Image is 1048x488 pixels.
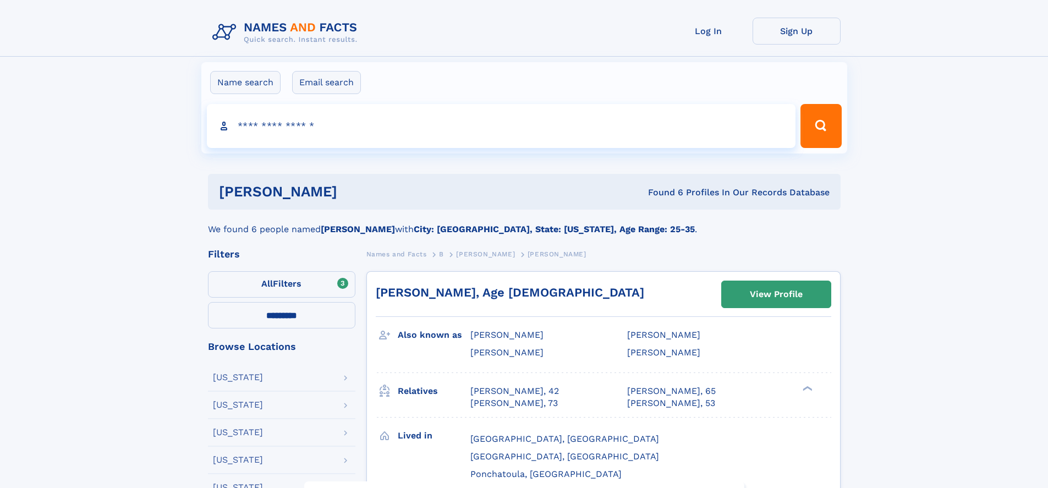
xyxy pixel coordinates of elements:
[470,385,559,397] a: [PERSON_NAME], 42
[528,250,586,258] span: [PERSON_NAME]
[800,104,841,148] button: Search Button
[213,456,263,464] div: [US_STATE]
[800,385,813,392] div: ❯
[321,224,395,234] b: [PERSON_NAME]
[208,210,841,236] div: We found 6 people named with .
[261,278,273,289] span: All
[414,224,695,234] b: City: [GEOGRAPHIC_DATA], State: [US_STATE], Age Range: 25-35
[207,104,796,148] input: search input
[366,247,427,261] a: Names and Facts
[470,451,659,462] span: [GEOGRAPHIC_DATA], [GEOGRAPHIC_DATA]
[208,18,366,47] img: Logo Names and Facts
[213,373,263,382] div: [US_STATE]
[213,401,263,409] div: [US_STATE]
[722,281,831,308] a: View Profile
[213,428,263,437] div: [US_STATE]
[208,342,355,352] div: Browse Locations
[627,397,715,409] a: [PERSON_NAME], 53
[439,247,444,261] a: B
[627,347,700,358] span: [PERSON_NAME]
[398,326,470,344] h3: Also known as
[292,71,361,94] label: Email search
[219,185,493,199] h1: [PERSON_NAME]
[439,250,444,258] span: B
[470,469,622,479] span: Ponchatoula, [GEOGRAPHIC_DATA]
[665,18,753,45] a: Log In
[470,347,544,358] span: [PERSON_NAME]
[376,286,644,299] a: [PERSON_NAME], Age [DEMOGRAPHIC_DATA]
[750,282,803,307] div: View Profile
[456,247,515,261] a: [PERSON_NAME]
[208,249,355,259] div: Filters
[753,18,841,45] a: Sign Up
[627,330,700,340] span: [PERSON_NAME]
[492,187,830,199] div: Found 6 Profiles In Our Records Database
[470,434,659,444] span: [GEOGRAPHIC_DATA], [GEOGRAPHIC_DATA]
[210,71,281,94] label: Name search
[208,271,355,298] label: Filters
[470,397,558,409] a: [PERSON_NAME], 73
[627,385,716,397] a: [PERSON_NAME], 65
[398,426,470,445] h3: Lived in
[470,330,544,340] span: [PERSON_NAME]
[398,382,470,401] h3: Relatives
[456,250,515,258] span: [PERSON_NAME]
